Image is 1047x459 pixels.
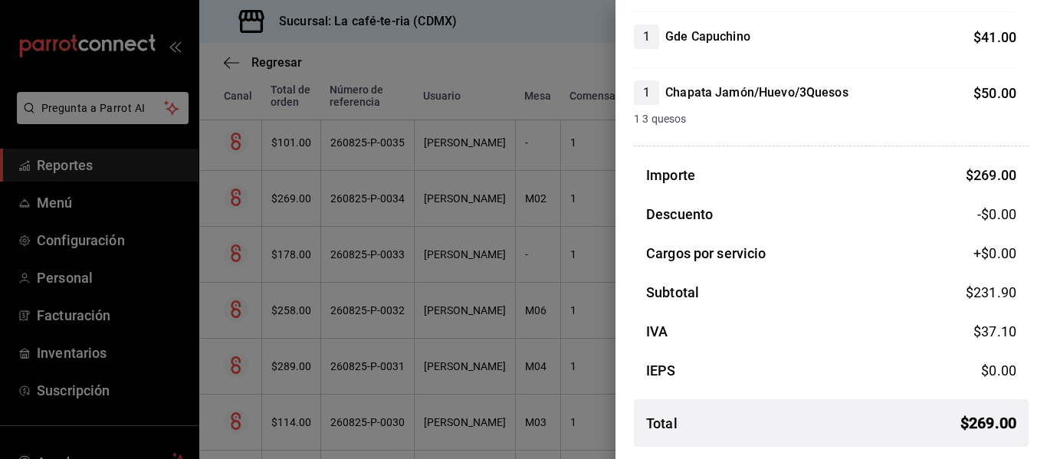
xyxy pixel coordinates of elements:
span: $ 231.90 [966,284,1016,300]
span: 1 3 quesos [634,111,1016,127]
h4: Gde Capuchino [665,28,750,46]
span: +$ 0.00 [973,243,1016,264]
h3: IEPS [646,360,676,381]
span: 1 [634,84,659,102]
h3: Total [646,413,678,434]
h3: IVA [646,321,668,342]
h3: Subtotal [646,282,699,303]
h3: Descuento [646,204,713,225]
span: $ 269.00 [960,411,1016,434]
span: $ 0.00 [981,362,1016,379]
h3: Cargos por servicio [646,243,766,264]
span: $ 269.00 [966,167,1016,183]
h4: Chapata Jamón/Huevo/3Quesos [665,84,848,102]
span: $ 37.10 [973,323,1016,339]
span: -$0.00 [977,204,1016,225]
span: $ 41.00 [973,29,1016,45]
span: $ 50.00 [973,85,1016,101]
span: 1 [634,28,659,46]
h3: Importe [646,165,695,185]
